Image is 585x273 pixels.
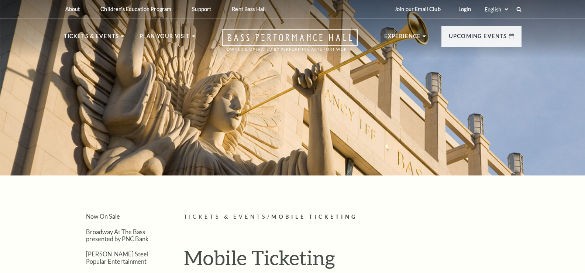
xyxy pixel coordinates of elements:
[86,213,120,220] a: Now On Sale
[384,32,421,45] p: Experience
[192,6,211,12] p: Support
[140,32,190,45] p: Plan Your Visit
[483,6,509,13] select: Select:
[449,32,507,45] p: Upcoming Events
[100,6,171,12] p: Children's Education Program
[184,212,522,222] p: /
[64,32,119,45] p: Tickets & Events
[65,6,80,12] p: About
[232,6,266,12] p: Rent Bass Hall
[184,214,268,220] span: Tickets & Events
[271,214,358,220] span: Mobile Ticketing
[86,250,148,265] a: [PERSON_NAME] Steel Popular Entertainment
[86,228,149,242] a: Broadway At The Bass presented by PNC Bank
